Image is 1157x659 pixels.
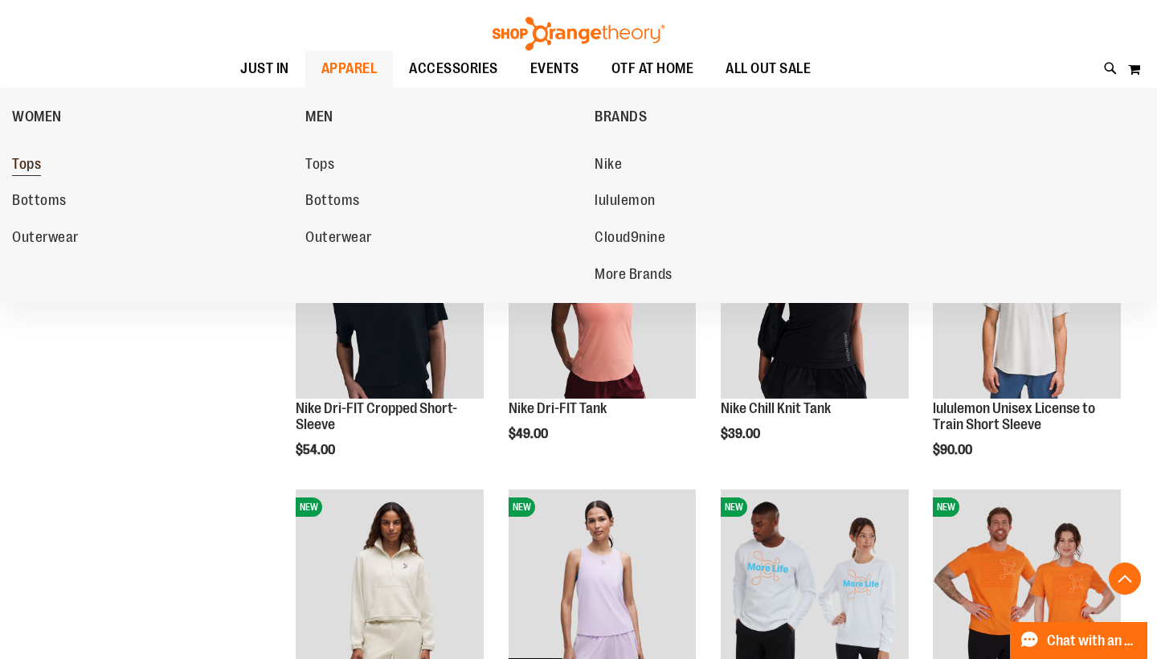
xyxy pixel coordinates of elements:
span: EVENTS [530,51,579,87]
div: product [501,203,705,482]
span: $49.00 [509,427,550,441]
span: $90.00 [933,443,975,457]
a: Nike Dri-FIT Cropped Short-SleeveNEW [296,211,484,401]
span: Tops [305,156,334,176]
div: product [288,203,492,497]
img: Nike Chill Knit Tank [721,211,909,399]
span: More Brands [595,266,673,286]
span: NEW [296,497,322,517]
span: $54.00 [296,443,337,457]
span: ACCESSORIES [409,51,498,87]
a: Nike Dri-FIT Tank [509,400,607,416]
span: BRANDS [595,108,647,129]
a: lululemon Unisex License to Train Short Sleeve [933,400,1095,432]
span: WOMEN [12,108,62,129]
span: lululemon [595,192,656,212]
span: Bottoms [305,192,360,212]
span: Outerwear [12,229,79,249]
span: JUST IN [240,51,289,87]
span: Bottoms [12,192,67,212]
button: Back To Top [1109,563,1141,595]
span: $39.00 [721,427,762,441]
span: MEN [305,108,333,129]
span: Chat with an Expert [1047,633,1138,649]
span: APPAREL [321,51,378,87]
button: Chat with an Expert [1010,622,1148,659]
div: product [713,203,917,482]
img: Nike Dri-FIT Tank [509,211,697,399]
a: lululemon Unisex License to Train Short SleeveNEW [933,211,1121,401]
img: Nike Dri-FIT Cropped Short-Sleeve [296,211,484,399]
span: Tops [12,156,41,176]
span: NEW [933,497,959,517]
a: Nike Chill Knit Tank [721,400,831,416]
a: Nike Dri-FIT Cropped Short-Sleeve [296,400,457,432]
img: lululemon Unisex License to Train Short Sleeve [933,211,1121,399]
span: Nike [595,156,622,176]
span: NEW [721,497,747,517]
span: Outerwear [305,229,372,249]
a: Nike Chill Knit TankNEW [721,211,909,401]
span: OTF AT HOME [611,51,694,87]
span: NEW [509,497,535,517]
img: Shop Orangetheory [490,17,667,51]
span: ALL OUT SALE [726,51,811,87]
a: Nike Dri-FIT TankNEW [509,211,697,401]
div: product [925,203,1129,497]
span: Cloud9nine [595,229,665,249]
